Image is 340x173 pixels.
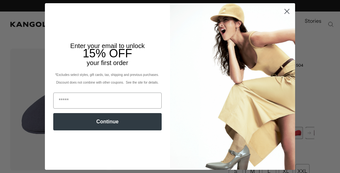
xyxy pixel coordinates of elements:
span: your first order [87,59,128,66]
button: Close dialog [281,6,293,17]
span: Enter your email to unlock [70,42,145,49]
span: 15% OFF [83,47,132,60]
img: 93be19ad-e773-4382-80b9-c9d740c9197f.jpeg [170,3,295,170]
input: Email [53,93,162,109]
button: Continue [53,113,162,130]
span: *Excludes select styles, gift cards, tax, shipping and previous purchases. Discount does not comb... [55,73,160,84]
